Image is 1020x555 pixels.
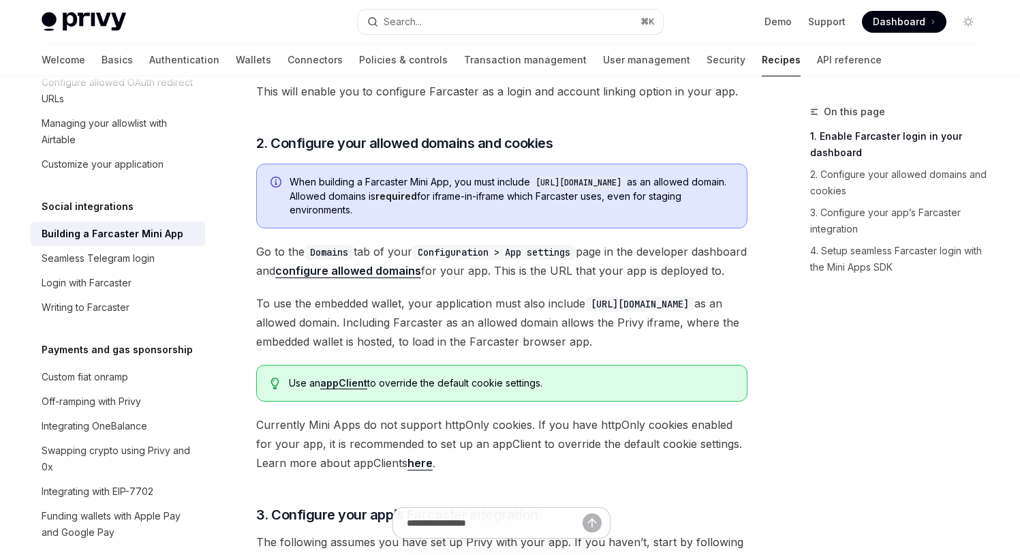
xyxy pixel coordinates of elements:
div: Off-ramping with Privy [42,393,141,410]
svg: Tip [271,378,280,390]
div: Customize your application [42,156,164,172]
a: 4. Setup seamless Farcaster login with the Mini Apps SDK [810,240,990,278]
a: User management [603,44,690,76]
div: Writing to Farcaster [42,299,129,316]
button: Search...⌘K [358,10,663,34]
code: Configuration > App settings [412,245,576,260]
div: Seamless Telegram login [42,250,155,267]
a: Basics [102,44,133,76]
a: Security [707,44,745,76]
span: Currently Mini Apps do not support httpOnly cookies. If you have httpOnly cookies enabled for you... [256,415,747,472]
a: Customize your application [31,152,205,177]
code: [URL][DOMAIN_NAME] [585,297,694,312]
a: Swapping crypto using Privy and 0x [31,438,205,479]
a: 1. Enable Farcaster login in your dashboard [810,125,990,164]
span: Dashboard [873,15,925,29]
a: Managing your allowlist with Airtable [31,111,205,152]
code: [URL][DOMAIN_NAME] [530,176,627,190]
svg: Info [271,177,284,190]
span: Use an to override the default cookie settings. [289,376,732,390]
div: Managing your allowlist with Airtable [42,115,197,148]
strong: required [375,190,417,202]
span: 2. Configure your allowed domains and cookies [256,134,553,153]
h5: Social integrations [42,198,134,215]
span: ⌘ K [640,16,655,27]
a: Custom fiat onramp [31,365,205,389]
a: Off-ramping with Privy [31,389,205,414]
span: Go to the tab of your page in the developer dashboard and for your app. This is the URL that your... [256,242,747,280]
a: API reference [817,44,882,76]
a: Demo [764,15,792,29]
a: 3. Configure your app’s Farcaster integration [810,202,990,240]
div: Swapping crypto using Privy and 0x [42,442,197,475]
a: Welcome [42,44,85,76]
button: Toggle dark mode [957,11,979,33]
span: When building a Farcaster Mini App, you must include as an allowed domain. Allowed domains is for... [290,175,733,217]
a: Integrating with EIP-7702 [31,479,205,504]
a: Dashboard [862,11,946,33]
div: Building a Farcaster Mini App [42,226,183,242]
a: Connectors [288,44,343,76]
a: Seamless Telegram login [31,246,205,271]
a: Integrating OneBalance [31,414,205,438]
span: This will enable you to configure Farcaster as a login and account linking option in your app. [256,82,747,101]
div: Custom fiat onramp [42,369,128,385]
a: Writing to Farcaster [31,295,205,320]
a: Recipes [762,44,801,76]
span: To use the embedded wallet, your application must also include as an allowed domain. Including Fa... [256,294,747,351]
div: Integrating with EIP-7702 [42,483,153,500]
div: Login with Farcaster [42,275,132,291]
a: Login with Farcaster [31,271,205,295]
a: Policies & controls [359,44,448,76]
a: here [407,456,433,470]
a: Funding wallets with Apple Pay and Google Pay [31,504,205,545]
a: configure allowed domains [275,264,421,278]
a: Support [808,15,846,29]
img: light logo [42,12,126,31]
div: Search... [384,14,422,30]
a: 2. Configure your allowed domains and cookies [810,164,990,202]
h5: Payments and gas sponsorship [42,342,193,358]
a: Transaction management [464,44,587,76]
div: Integrating OneBalance [42,418,147,434]
a: appClient [320,377,367,389]
a: Building a Farcaster Mini App [31,222,205,246]
a: Authentication [149,44,219,76]
a: Wallets [236,44,271,76]
code: Domains [305,245,354,260]
div: Funding wallets with Apple Pay and Google Pay [42,508,197,541]
button: Send message [583,513,602,532]
span: On this page [824,104,885,120]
